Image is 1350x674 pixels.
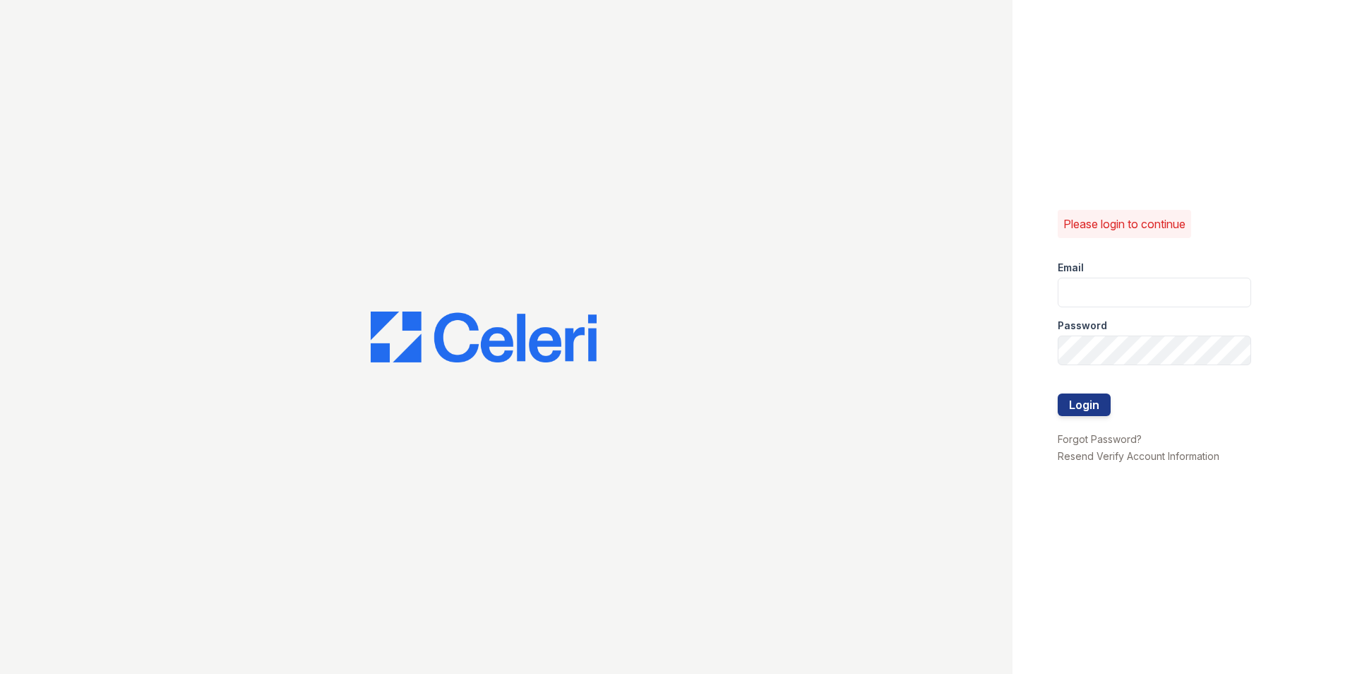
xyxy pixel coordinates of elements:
button: Login [1058,394,1111,416]
label: Password [1058,319,1107,333]
p: Please login to continue [1063,215,1185,232]
a: Forgot Password? [1058,433,1142,445]
label: Email [1058,261,1084,275]
a: Resend Verify Account Information [1058,450,1219,462]
img: CE_Logo_Blue-a8612792a0a2168367f1c8372b55b34899dd931a85d93a1a3d3e32e68fde9ad4.png [371,312,597,362]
